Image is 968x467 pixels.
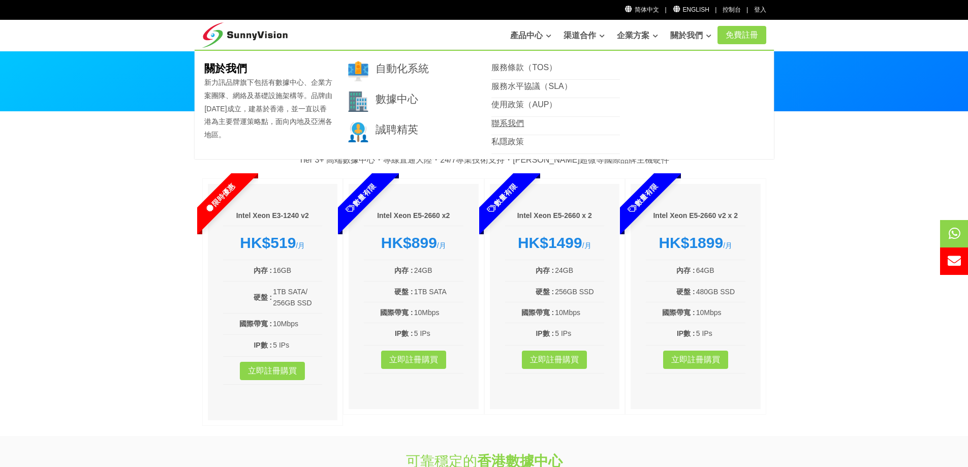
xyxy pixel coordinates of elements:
a: 關於我們 [670,25,711,46]
b: 硬盤 : [254,293,272,301]
b: 內存 : [676,266,695,274]
b: 硬盤 : [536,288,554,296]
b: 國際帶寬 : [662,308,695,317]
b: 硬盤 : [676,288,695,296]
strong: HK$519 [240,234,296,251]
a: 企業方案 [617,25,658,46]
b: 硬盤 : [394,288,413,296]
b: IP數 : [254,341,272,349]
a: 聯系我們 [491,119,524,128]
td: 10Mbps [696,306,745,319]
a: 誠聘精英 [376,123,418,135]
b: 內存 : [536,266,554,274]
div: /月 [364,234,463,252]
h6: Intel Xeon E5-2660 x2 [364,211,463,221]
a: English [672,6,709,13]
a: 服務水平協議（SLA） [491,82,572,90]
td: 5 IPs [272,339,322,351]
div: /月 [646,234,745,252]
span: 新力訊品牌旗下包括有數據中心、企業方案團隊、網絡及基礎設施架構等。品牌由[DATE]成立，建基於香港，並一直以香港為主要營運策略點，面向內地及亞洲各地區。 [204,78,332,138]
b: 國際帶寬 : [380,308,413,317]
a: 立即註冊購買 [663,351,728,369]
h6: Intel Xeon E5-2660 x 2 [505,211,605,221]
div: 關於我們 [195,50,774,159]
a: 简体中文 [624,6,660,13]
td: 24GB [554,264,604,276]
td: 256GB SSD [554,286,604,298]
img: 001-brand.png [348,61,368,81]
a: 服務條款（TOS） [491,63,557,72]
strong: HK$1499 [518,234,582,251]
a: 私隱政策 [491,137,524,146]
td: 10Mbps [414,306,463,319]
b: 內存 : [394,266,413,274]
li: | [715,5,716,15]
img: 002-town.png [348,91,368,112]
a: 立即註冊購買 [240,362,305,380]
td: 5 IPs [414,327,463,339]
strong: HK$1899 [659,234,723,251]
a: 使用政策（AUP） [491,100,557,109]
a: 渠道合作 [564,25,605,46]
span: 數量有限 [600,155,685,241]
a: 免費註冊 [717,26,766,44]
span: 數量有限 [459,155,544,241]
a: 自動化系統 [376,63,429,74]
span: 數量有限 [318,155,403,241]
li: | [746,5,748,15]
div: /月 [505,234,605,252]
a: 數據中心 [376,93,418,105]
a: 登入 [754,6,766,13]
span: 限時優惠 [177,155,262,241]
p: Tier 3+ 高端數據中心・專線直通大陸・24/7專業技術支持・[PERSON_NAME]超微等國際品牌主機硬件 [202,153,766,167]
td: 64GB [696,264,745,276]
td: 1TB SATA/ 256GB SSD [272,286,322,309]
td: 5 IPs [554,327,604,339]
b: 關於我們 [204,63,247,74]
b: IP數 : [395,329,413,337]
td: 24GB [414,264,463,276]
a: 立即註冊購買 [522,351,587,369]
b: 國際帶寬 : [239,320,272,328]
b: IP數 : [677,329,695,337]
td: 10Mbps [554,306,604,319]
b: 內存 : [254,266,272,274]
div: /月 [223,234,323,252]
a: 控制台 [723,6,741,13]
h6: Intel Xeon E3-1240 v2 [223,211,323,221]
a: 立即註冊購買 [381,351,446,369]
img: 003-research.png [348,122,368,142]
td: 480GB SSD [696,286,745,298]
td: 5 IPs [696,327,745,339]
b: IP數 : [536,329,554,337]
td: 10Mbps [272,318,322,330]
h6: Intel Xeon E5-2660 v2 x 2 [646,211,745,221]
strong: HK$899 [381,234,437,251]
td: 1TB SATA [414,286,463,298]
li: | [665,5,666,15]
td: 16GB [272,264,322,276]
b: 國際帶寬 : [521,308,554,317]
a: 產品中心 [510,25,551,46]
